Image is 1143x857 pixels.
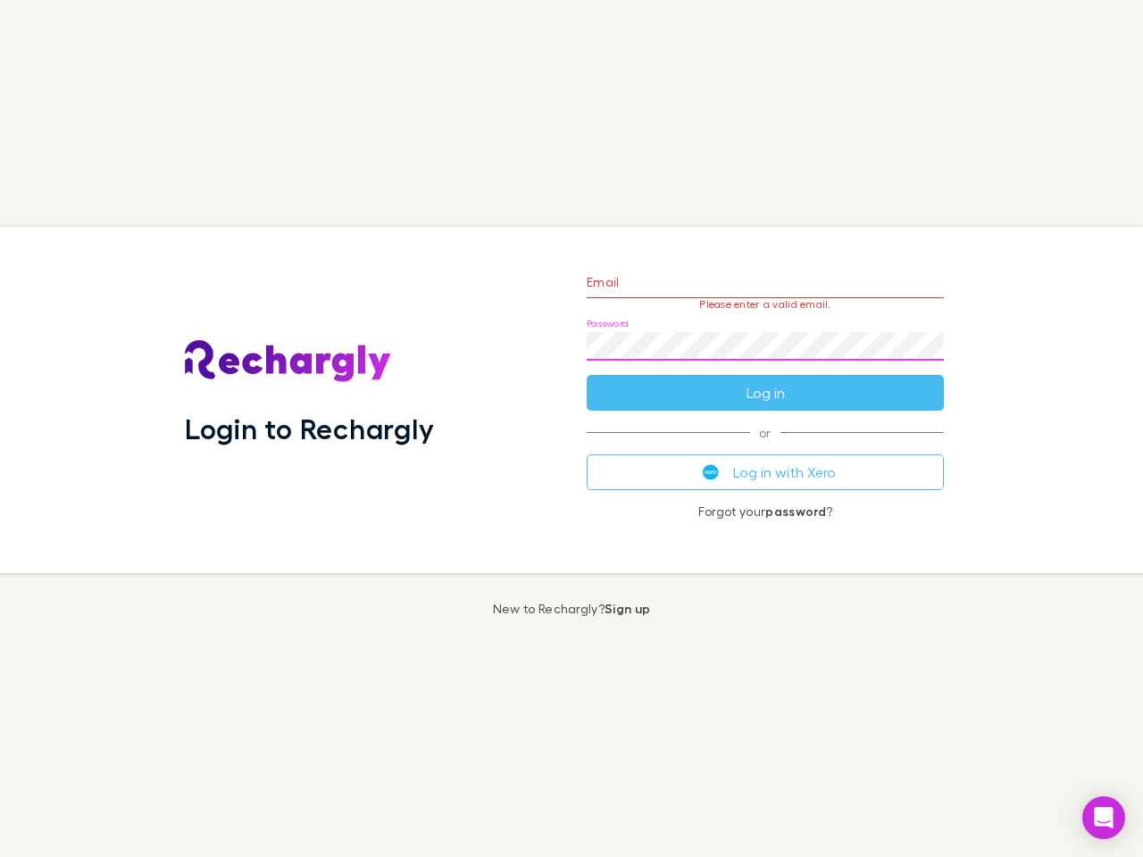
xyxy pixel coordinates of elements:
[185,412,434,445] h1: Login to Rechargly
[587,454,944,490] button: Log in with Xero
[587,432,944,433] span: or
[587,375,944,411] button: Log in
[185,340,392,383] img: Rechargly's Logo
[1082,796,1125,839] div: Open Intercom Messenger
[765,503,826,519] a: password
[703,464,719,480] img: Xero's logo
[605,601,650,616] a: Sign up
[493,602,651,616] p: New to Rechargly?
[587,317,629,330] label: Password
[587,298,944,311] p: Please enter a valid email.
[587,504,944,519] p: Forgot your ?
